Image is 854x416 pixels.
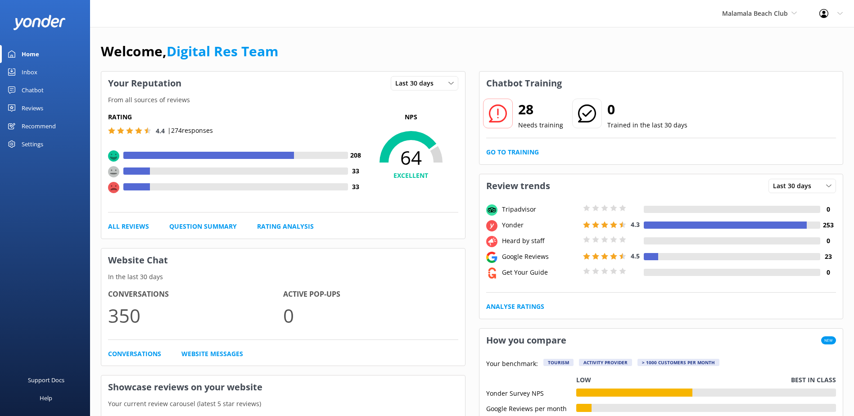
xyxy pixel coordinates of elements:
[108,112,364,122] h5: Rating
[348,150,364,160] h4: 208
[101,375,465,399] h3: Showcase reviews on your website
[821,336,836,344] span: New
[631,220,640,229] span: 4.3
[486,404,576,412] div: Google Reviews per month
[22,81,44,99] div: Chatbot
[518,120,563,130] p: Needs training
[486,147,539,157] a: Go to Training
[486,359,538,370] p: Your benchmark:
[22,99,43,117] div: Reviews
[364,146,458,169] span: 64
[486,302,544,312] a: Analyse Ratings
[348,166,364,176] h4: 33
[181,349,243,359] a: Website Messages
[101,272,465,282] p: In the last 30 days
[108,300,283,330] p: 350
[28,371,64,389] div: Support Docs
[500,204,581,214] div: Tripadvisor
[101,72,188,95] h3: Your Reputation
[167,42,278,60] a: Digital Res Team
[22,45,39,63] div: Home
[108,222,149,231] a: All Reviews
[40,389,52,407] div: Help
[820,267,836,277] h4: 0
[348,182,364,192] h4: 33
[167,126,213,136] p: | 274 responses
[283,289,458,300] h4: Active Pop-ups
[722,9,788,18] span: Malamala Beach Club
[607,99,687,120] h2: 0
[820,236,836,246] h4: 0
[820,252,836,262] h4: 23
[500,252,581,262] div: Google Reviews
[364,171,458,181] h4: EXCELLENT
[518,99,563,120] h2: 28
[637,359,719,366] div: > 1000 customers per month
[364,112,458,122] p: NPS
[543,359,574,366] div: Tourism
[101,95,465,105] p: From all sources of reviews
[101,41,278,62] h1: Welcome,
[101,399,465,409] p: Your current review carousel (latest 5 star reviews)
[14,15,65,30] img: yonder-white-logo.png
[579,359,632,366] div: Activity Provider
[108,289,283,300] h4: Conversations
[22,63,37,81] div: Inbox
[257,222,314,231] a: Rating Analysis
[156,127,165,135] span: 4.4
[607,120,687,130] p: Trained in the last 30 days
[479,174,557,198] h3: Review trends
[22,117,56,135] div: Recommend
[22,135,43,153] div: Settings
[820,204,836,214] h4: 0
[576,375,591,385] p: Low
[283,300,458,330] p: 0
[479,72,569,95] h3: Chatbot Training
[500,267,581,277] div: Get Your Guide
[791,375,836,385] p: Best in class
[486,389,576,397] div: Yonder Survey NPS
[631,252,640,260] span: 4.5
[101,249,465,272] h3: Website Chat
[108,349,161,359] a: Conversations
[169,222,237,231] a: Question Summary
[500,220,581,230] div: Yonder
[500,236,581,246] div: Heard by staff
[773,181,817,191] span: Last 30 days
[479,329,573,352] h3: How you compare
[395,78,439,88] span: Last 30 days
[820,220,836,230] h4: 253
